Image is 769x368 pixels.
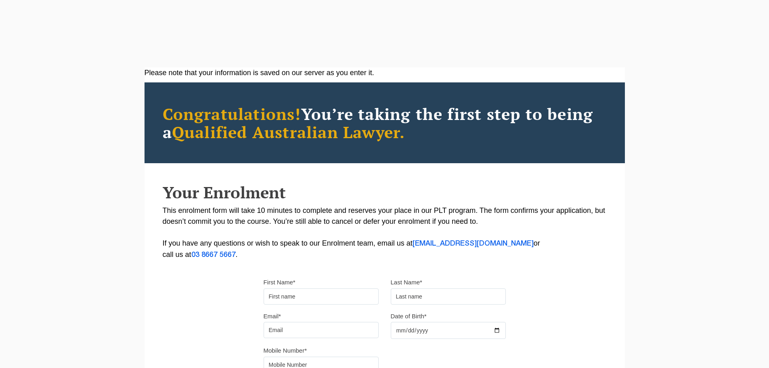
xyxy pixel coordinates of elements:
p: This enrolment form will take 10 minutes to complete and reserves your place in our PLT program. ... [163,205,607,261]
label: Last Name* [391,278,422,286]
span: Qualified Australian Lawyer. [172,121,405,143]
label: First Name* [264,278,295,286]
input: Email [264,322,379,338]
input: Last name [391,288,506,305]
h2: Your Enrolment [163,183,607,201]
label: Date of Birth* [391,312,427,320]
span: Congratulations! [163,103,301,124]
label: Mobile Number* [264,347,307,355]
a: [EMAIL_ADDRESS][DOMAIN_NAME] [413,240,534,247]
a: 03 8667 5667 [191,252,236,258]
input: First name [264,288,379,305]
h2: You’re taking the first step to being a [163,105,607,141]
label: Email* [264,312,281,320]
div: Please note that your information is saved on our server as you enter it. [145,67,625,78]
